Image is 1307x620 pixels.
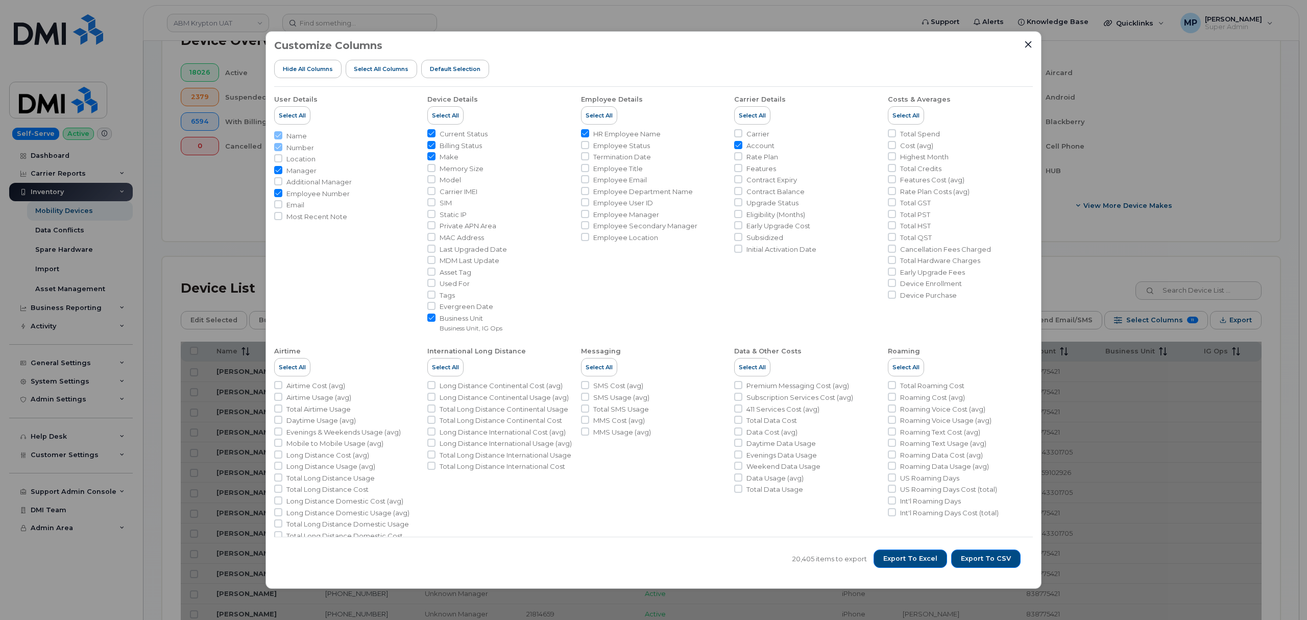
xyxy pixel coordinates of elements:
[746,473,804,483] span: Data Usage (avg)
[888,358,924,376] button: Select All
[581,347,621,356] div: Messaging
[440,324,502,332] small: Business Unit, IG Ops
[440,404,568,414] span: Total Long Distance Continental Usage
[1024,40,1033,49] button: Close
[440,268,471,277] span: Asset Tag
[286,416,356,425] span: Daytime Usage (avg)
[432,111,459,120] span: Select All
[792,554,867,564] span: 20,405 items to export
[440,221,496,231] span: Private APN Area
[440,175,461,185] span: Model
[440,450,571,460] span: Total Long Distance International Usage
[440,152,458,162] span: Make
[440,393,569,402] span: Long Distance Continental Usage (avg)
[440,141,482,151] span: Billing Status
[427,106,464,125] button: Select All
[900,291,957,300] span: Device Purchase
[286,143,314,153] span: Number
[274,358,310,376] button: Select All
[593,141,650,151] span: Employee Status
[286,189,350,199] span: Employee Number
[900,164,941,174] span: Total Credits
[593,221,697,231] span: Employee Secondary Manager
[593,381,643,391] span: SMS Cost (avg)
[286,508,409,518] span: Long Distance Domestic Usage (avg)
[286,381,345,391] span: Airtime Cost (avg)
[746,450,817,460] span: Evenings Data Usage
[900,152,949,162] span: Highest Month
[888,95,951,104] div: Costs & Averages
[440,198,452,208] span: SIM
[746,164,776,174] span: Features
[900,245,991,254] span: Cancellation Fees Charged
[274,347,301,356] div: Airtime
[888,347,920,356] div: Roaming
[900,268,965,277] span: Early Upgrade Fees
[440,245,507,254] span: Last Upgraded Date
[874,550,947,568] button: Export to Excel
[283,65,333,73] span: Hide All Columns
[274,40,382,51] h3: Customize Columns
[581,358,617,376] button: Select All
[746,129,769,139] span: Carrier
[593,427,651,437] span: MMS Usage (avg)
[746,404,819,414] span: 411 Services Cost (avg)
[900,210,930,220] span: Total PST
[581,106,617,125] button: Select All
[440,381,563,391] span: Long Distance Continental Cost (avg)
[734,106,770,125] button: Select All
[286,531,403,541] span: Total Long Distance Domestic Cost
[440,416,562,425] span: Total Long Distance Continental Cost
[593,210,659,220] span: Employee Manager
[746,141,774,151] span: Account
[739,363,766,371] span: Select All
[593,404,649,414] span: Total SMS Usage
[746,427,797,437] span: Data Cost (avg)
[593,152,651,162] span: Termination Date
[900,485,997,494] span: US Roaming Days Cost (total)
[746,381,849,391] span: Premium Messaging Cost (avg)
[440,233,484,243] span: MAC Address
[900,187,970,197] span: Rate Plan Costs (avg)
[440,314,502,323] span: Business Unit
[430,65,480,73] span: Default Selection
[900,439,986,448] span: Roaming Text Usage (avg)
[440,164,483,174] span: Memory Size
[593,187,693,197] span: Employee Department Name
[900,473,959,483] span: US Roaming Days
[432,363,459,371] span: Select All
[286,404,351,414] span: Total Airtime Usage
[427,358,464,376] button: Select All
[734,347,802,356] div: Data & Other Costs
[279,111,306,120] span: Select All
[746,187,805,197] span: Contract Balance
[746,175,797,185] span: Contract Expiry
[746,416,797,425] span: Total Data Cost
[739,111,766,120] span: Select All
[593,233,658,243] span: Employee Location
[286,439,383,448] span: Mobile to Mobile Usage (avg)
[900,508,999,518] span: Int'l Roaming Days Cost (total)
[593,393,649,402] span: SMS Usage (avg)
[421,60,489,78] button: Default Selection
[900,233,932,243] span: Total QST
[746,198,798,208] span: Upgrade Status
[746,221,810,231] span: Early Upgrade Cost
[286,200,304,210] span: Email
[286,496,403,506] span: Long Distance Domestic Cost (avg)
[286,154,316,164] span: Location
[440,256,499,266] span: MDM Last Update
[286,393,351,402] span: Airtime Usage (avg)
[746,210,805,220] span: Eligibility (Months)
[286,177,352,187] span: Additional Manager
[900,404,985,414] span: Roaming Voice Cost (avg)
[286,473,375,483] span: Total Long Distance Usage
[274,106,310,125] button: Select All
[734,95,786,104] div: Carrier Details
[892,111,919,120] span: Select All
[440,129,488,139] span: Current Status
[440,210,467,220] span: Static IP
[900,198,931,208] span: Total GST
[593,175,647,185] span: Employee Email
[746,485,803,494] span: Total Data Usage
